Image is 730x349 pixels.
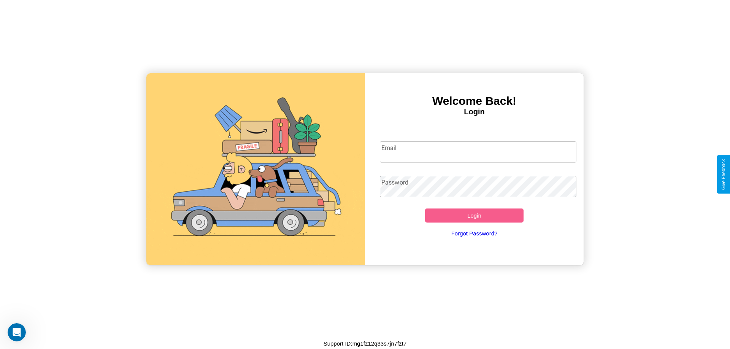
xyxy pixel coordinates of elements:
[146,73,365,265] img: gif
[376,223,573,244] a: Forgot Password?
[425,208,524,223] button: Login
[365,95,584,107] h3: Welcome Back!
[365,107,584,116] h4: Login
[324,338,406,349] p: Support ID: mg1fz12q33s7jn7fzt7
[721,159,726,190] div: Give Feedback
[8,323,26,341] iframe: Intercom live chat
